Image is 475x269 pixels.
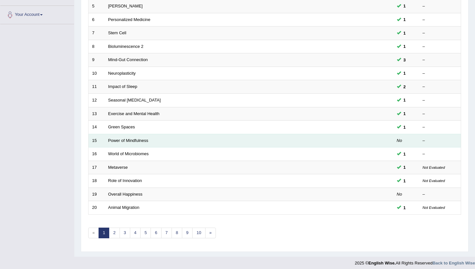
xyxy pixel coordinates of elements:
a: Power of Mindfulness [108,138,148,143]
td: 17 [89,161,105,174]
div: – [423,151,458,157]
span: You can still take this question [401,124,408,131]
span: You can still take this question [401,57,408,63]
a: Animal Migration [108,205,140,210]
strong: English Wise. [368,261,396,265]
span: You can still take this question [401,97,408,103]
td: 15 [89,134,105,147]
a: Overall Happiness [108,192,142,197]
div: – [423,70,458,77]
a: Neuroplasticity [108,71,136,76]
td: 9 [89,53,105,67]
span: You can still take this question [401,70,408,77]
td: 7 [89,27,105,40]
a: Seasonal [MEDICAL_DATA] [108,98,161,102]
span: You can still take this question [401,178,408,184]
div: – [423,44,458,50]
td: 20 [89,201,105,215]
td: 16 [89,147,105,161]
a: Impact of Sleep [108,84,137,89]
div: – [423,84,458,90]
em: No [397,138,402,143]
a: Back to English Wise [433,261,475,265]
div: – [423,57,458,63]
span: You can still take this question [401,83,408,90]
td: 6 [89,13,105,27]
td: 10 [89,67,105,80]
a: Mind-Gut Connection [108,57,148,62]
span: You can still take this question [401,43,408,50]
div: – [423,124,458,130]
a: Personalized Medicine [108,17,151,22]
span: « [88,228,99,238]
span: You can still take this question [401,3,408,9]
a: 1 [99,228,109,238]
span: You can still take this question [401,164,408,171]
a: 2 [109,228,120,238]
small: Not Evaluated [423,206,445,210]
div: – [423,30,458,36]
a: 7 [161,228,172,238]
td: 18 [89,174,105,188]
div: – [423,17,458,23]
td: 14 [89,121,105,134]
span: You can still take this question [401,16,408,23]
a: Exercise and Mental Health [108,111,160,116]
div: 2025 © All Rights Reserved [355,257,475,266]
a: 10 [192,228,205,238]
a: Stem Cell [108,30,126,35]
small: Not Evaluated [423,166,445,169]
td: 19 [89,188,105,201]
div: – [423,97,458,103]
div: – [423,111,458,117]
td: 12 [89,93,105,107]
a: 8 [172,228,182,238]
a: World of Microbiomes [108,151,149,156]
span: You can still take this question [401,30,408,37]
a: Bioluminescence 2 [108,44,143,49]
div: – [423,3,458,9]
a: 4 [130,228,141,238]
span: You can still take this question [401,110,408,117]
a: 9 [182,228,193,238]
span: You can still take this question [401,204,408,211]
a: Green Spaces [108,124,135,129]
a: 3 [120,228,130,238]
a: Role of Innovation [108,178,142,183]
a: [PERSON_NAME] [108,4,143,8]
a: Your Account [0,6,74,22]
td: 8 [89,40,105,53]
div: – [423,191,458,198]
a: 5 [140,228,151,238]
a: 6 [151,228,161,238]
div: – [423,138,458,144]
span: You can still take this question [401,151,408,157]
a: » [205,228,216,238]
a: Metaverse [108,165,128,170]
small: Not Evaluated [423,179,445,183]
td: 11 [89,80,105,94]
td: 13 [89,107,105,121]
em: No [397,192,402,197]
